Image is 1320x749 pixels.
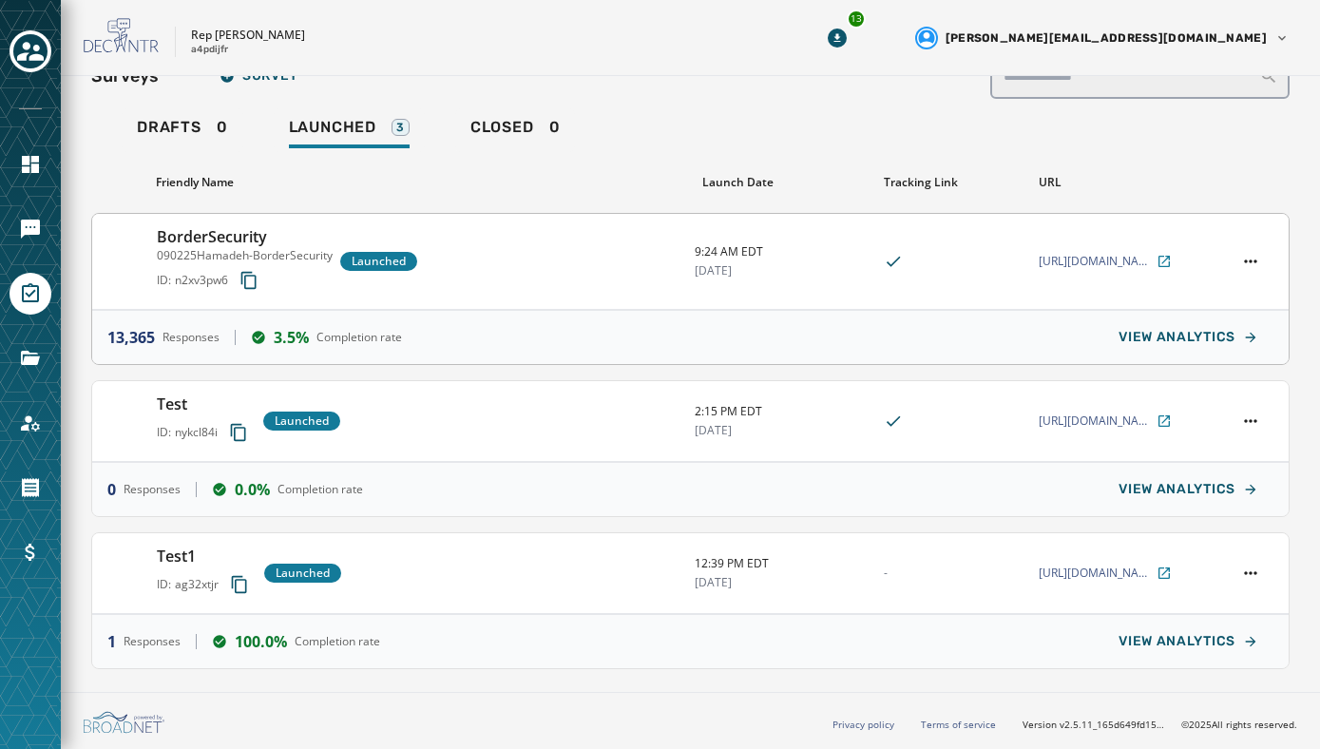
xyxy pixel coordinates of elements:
span: ID: [157,577,171,592]
p: a4pdijfr [191,43,228,57]
span: 12:39 PM EDT [695,556,869,571]
span: - [884,566,888,581]
button: User settings [908,19,1297,57]
span: n2xv3pw6 [175,273,228,288]
span: [DATE] [695,575,869,590]
button: Copy survey ID to clipboard [222,567,257,602]
button: Download Menu [820,21,854,55]
a: Closed0 [455,108,576,152]
span: Responses [124,482,181,497]
a: Launched3 [274,108,425,152]
a: Terms of service [921,718,996,731]
button: VIEW ANALYTICS [1103,471,1273,509]
span: VIEW ANALYTICS [1119,482,1235,497]
body: Rich Text Area [15,15,620,36]
span: Completion rate [295,634,380,649]
span: Responses [124,634,181,649]
span: 2:15 PM EDT [695,404,869,419]
span: ID: [157,425,171,440]
h3: Test1 [157,545,257,567]
span: [URL][DOMAIN_NAME][PERSON_NAME] [1039,566,1153,581]
a: Navigate to Billing [10,531,51,573]
span: Drafts [137,118,201,137]
span: Launched [276,566,330,581]
h3: BorderSecurity [157,225,333,248]
div: 0 [470,118,561,148]
span: Completion rate [316,330,402,345]
button: VIEW ANALYTICS [1103,318,1273,356]
span: [PERSON_NAME][EMAIL_ADDRESS][DOMAIN_NAME] [946,30,1267,46]
span: Launched [289,118,376,137]
span: [DATE] [695,423,869,438]
span: Launched [352,254,406,269]
span: VIEW ANALYTICS [1119,330,1235,345]
span: nykcl84i [175,425,218,440]
span: ID: [157,273,171,288]
a: Navigate to Home [10,144,51,185]
a: Navigate to Account [10,402,51,444]
a: [URL][DOMAIN_NAME][PERSON_NAME] [1039,254,1172,269]
a: Navigate to Orders [10,467,51,509]
div: Tracking Link [884,175,1023,190]
h3: Test [157,393,256,415]
div: 0 [137,118,228,148]
button: Toggle account select drawer [10,30,51,72]
div: URL [1039,175,1214,190]
span: © 2025 All rights reserved. [1181,718,1297,731]
a: [URL][DOMAIN_NAME][PERSON_NAME] [1039,413,1172,429]
span: Version [1023,718,1166,732]
div: 3 [392,119,410,136]
button: Copy survey ID to clipboard [221,415,256,450]
span: [DATE] [695,263,869,278]
button: Copy survey ID to clipboard [232,263,266,298]
div: Friendly Name [156,175,679,190]
p: Rep [PERSON_NAME] [191,28,305,43]
button: Sort by [object Object] [695,167,781,198]
span: 1 [107,630,116,653]
span: 3.5% [274,326,309,349]
button: VIEW ANALYTICS [1103,623,1273,661]
h2: Surveys [91,63,159,89]
a: Navigate to Files [10,337,51,379]
span: 100.0% [235,630,287,653]
span: v2.5.11_165d649fd1592c218755210ebffa1e5a55c3084e [1060,718,1166,732]
button: Survey [204,57,314,95]
span: Launched [275,413,329,429]
span: Survey [220,68,298,84]
span: VIEW ANALYTICS [1119,634,1235,649]
span: [URL][DOMAIN_NAME][PERSON_NAME] [1039,254,1153,269]
span: 0 [107,478,116,501]
p: 090225Hamadeh-BorderSecurity [157,248,333,263]
a: Drafts0 [122,108,243,152]
a: Navigate to Surveys [10,273,51,315]
button: Test1 action menu [1237,560,1264,586]
span: 0.0% [235,478,270,501]
span: Responses [163,330,220,345]
a: [URL][DOMAIN_NAME][PERSON_NAME] [1039,566,1172,581]
button: BorderSecurity action menu [1237,248,1264,275]
span: ag32xtjr [175,577,219,592]
span: 13,365 [107,326,155,349]
div: 13 [847,10,866,29]
button: Test action menu [1237,408,1264,434]
span: Closed [470,118,534,137]
span: [URL][DOMAIN_NAME][PERSON_NAME] [1039,413,1153,429]
a: Navigate to Messaging [10,208,51,250]
a: Privacy policy [832,718,894,731]
span: Completion rate [277,482,363,497]
span: 9:24 AM EDT [695,244,869,259]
